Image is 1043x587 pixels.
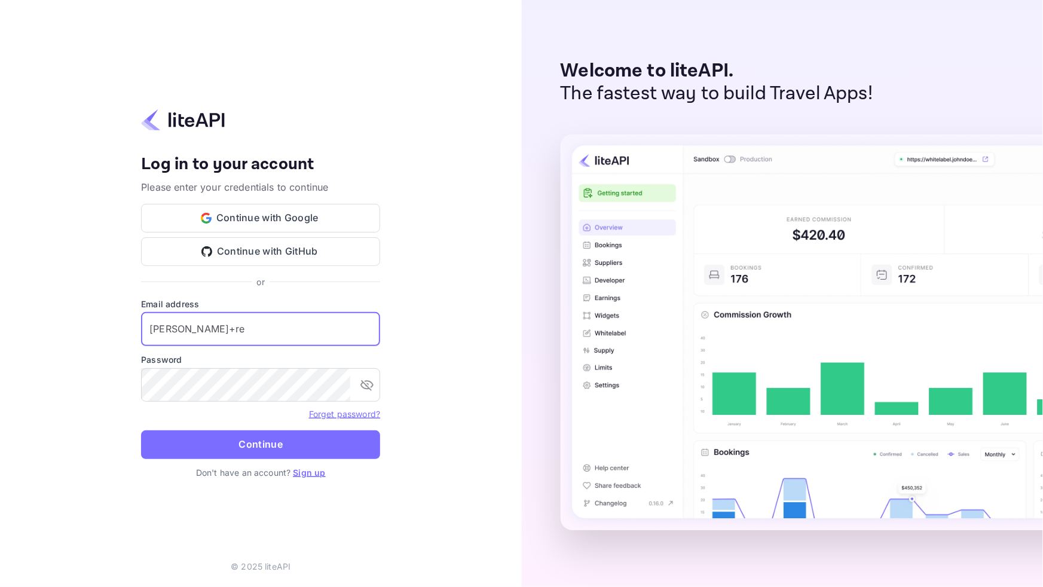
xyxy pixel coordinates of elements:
[141,180,380,194] p: Please enter your credentials to continue
[141,237,380,266] button: Continue with GitHub
[141,154,380,175] h4: Log in to your account
[293,467,325,478] a: Sign up
[309,409,380,419] a: Forget password?
[141,313,380,346] input: Enter your email address
[561,82,873,105] p: The fastest way to build Travel Apps!
[141,466,380,479] p: Don't have an account?
[231,560,290,573] p: © 2025 liteAPI
[141,430,380,459] button: Continue
[257,276,265,288] p: or
[561,60,873,82] p: Welcome to liteAPI.
[141,298,380,310] label: Email address
[355,373,379,397] button: toggle password visibility
[141,353,380,366] label: Password
[309,408,380,420] a: Forget password?
[141,108,225,132] img: liteapi
[141,204,380,233] button: Continue with Google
